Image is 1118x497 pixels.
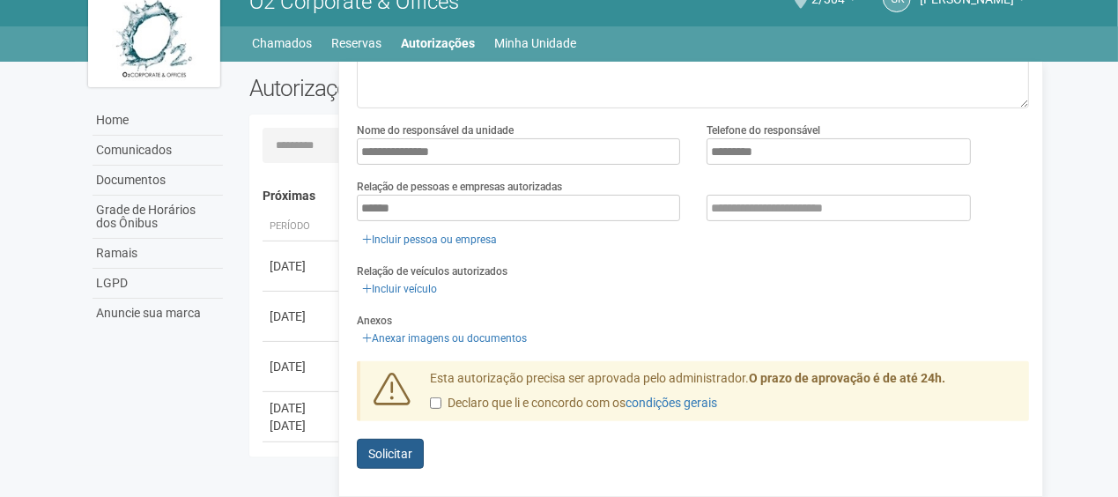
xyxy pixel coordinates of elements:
[417,370,1030,421] div: Esta autorização precisa ser aprovada pelo administrador.
[749,371,945,385] strong: O prazo de aprovação é de até 24h.
[93,269,223,299] a: LGPD
[357,279,442,299] a: Incluir veículo
[270,358,335,375] div: [DATE]
[357,179,562,195] label: Relação de pessoas e empresas autorizadas
[249,75,626,101] h2: Autorizações
[93,136,223,166] a: Comunicados
[270,257,335,275] div: [DATE]
[430,395,717,412] label: Declaro que li e concordo com os
[332,31,382,56] a: Reservas
[357,122,514,138] label: Nome do responsável da unidade
[626,396,717,410] a: condições gerais
[93,196,223,239] a: Grade de Horários dos Ônibus
[270,417,335,434] div: [DATE]
[430,397,441,409] input: Declaro que li e concordo com oscondições gerais
[402,31,476,56] a: Autorizações
[263,212,342,241] th: Período
[270,308,335,325] div: [DATE]
[93,239,223,269] a: Ramais
[93,299,223,328] a: Anuncie sua marca
[270,399,335,417] div: [DATE]
[707,122,820,138] label: Telefone do responsável
[93,106,223,136] a: Home
[368,447,412,461] span: Solicitar
[357,313,392,329] label: Anexos
[357,329,532,348] a: Anexar imagens ou documentos
[357,230,502,249] a: Incluir pessoa ou empresa
[357,439,424,469] button: Solicitar
[93,166,223,196] a: Documentos
[253,31,313,56] a: Chamados
[357,263,507,279] label: Relação de veículos autorizados
[495,31,577,56] a: Minha Unidade
[263,189,1018,203] h4: Próximas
